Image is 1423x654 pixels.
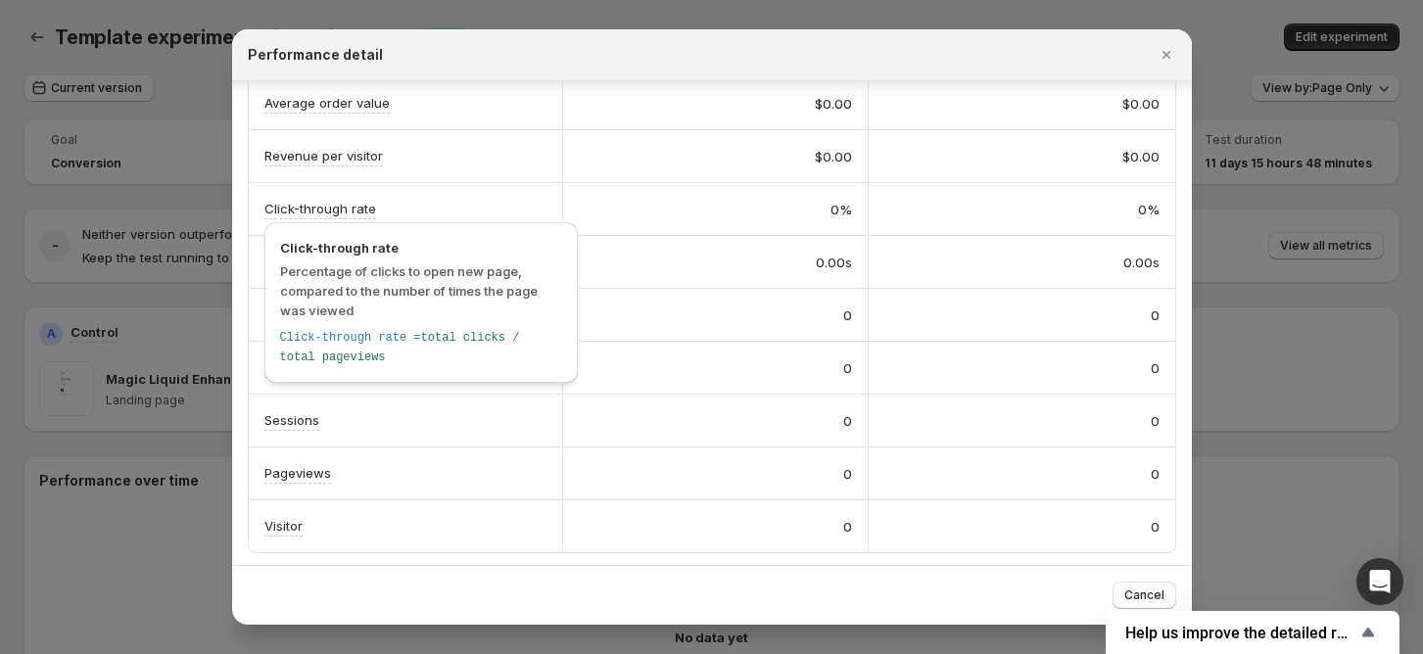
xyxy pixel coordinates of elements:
[830,200,852,219] span: 0%
[280,238,562,257] span: Click-through rate
[264,93,390,113] p: Average order value
[1153,41,1180,69] button: Close
[843,464,852,484] span: 0
[816,253,852,272] span: 0.00s
[1151,411,1160,431] span: 0
[843,517,852,537] span: 0
[1122,147,1160,166] span: $0.00
[248,45,383,65] h2: Performance detail
[280,263,538,318] span: Percentage of clicks to open new page, compared to the number of times the page was viewed
[1151,517,1160,537] span: 0
[1113,582,1176,609] button: Cancel
[815,147,852,166] span: $0.00
[1138,200,1160,219] span: 0%
[1151,358,1160,378] span: 0
[264,516,303,536] p: Visitor
[1125,621,1380,644] button: Show survey - Help us improve the detailed report for A/B campaigns
[264,199,376,218] p: Click-through rate
[843,411,852,431] span: 0
[280,331,421,345] span: Click-through rate =
[1124,587,1164,603] span: Cancel
[1122,94,1160,114] span: $0.00
[1125,624,1356,642] span: Help us improve the detailed report for A/B campaigns
[843,305,852,325] span: 0
[264,410,319,430] p: Sessions
[264,146,383,165] p: Revenue per visitor
[1356,558,1403,605] div: Open Intercom Messenger
[1151,305,1160,325] span: 0
[1151,464,1160,484] span: 0
[1123,253,1160,272] span: 0.00s
[264,463,331,483] p: Pageviews
[843,358,852,378] span: 0
[815,94,852,114] span: $0.00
